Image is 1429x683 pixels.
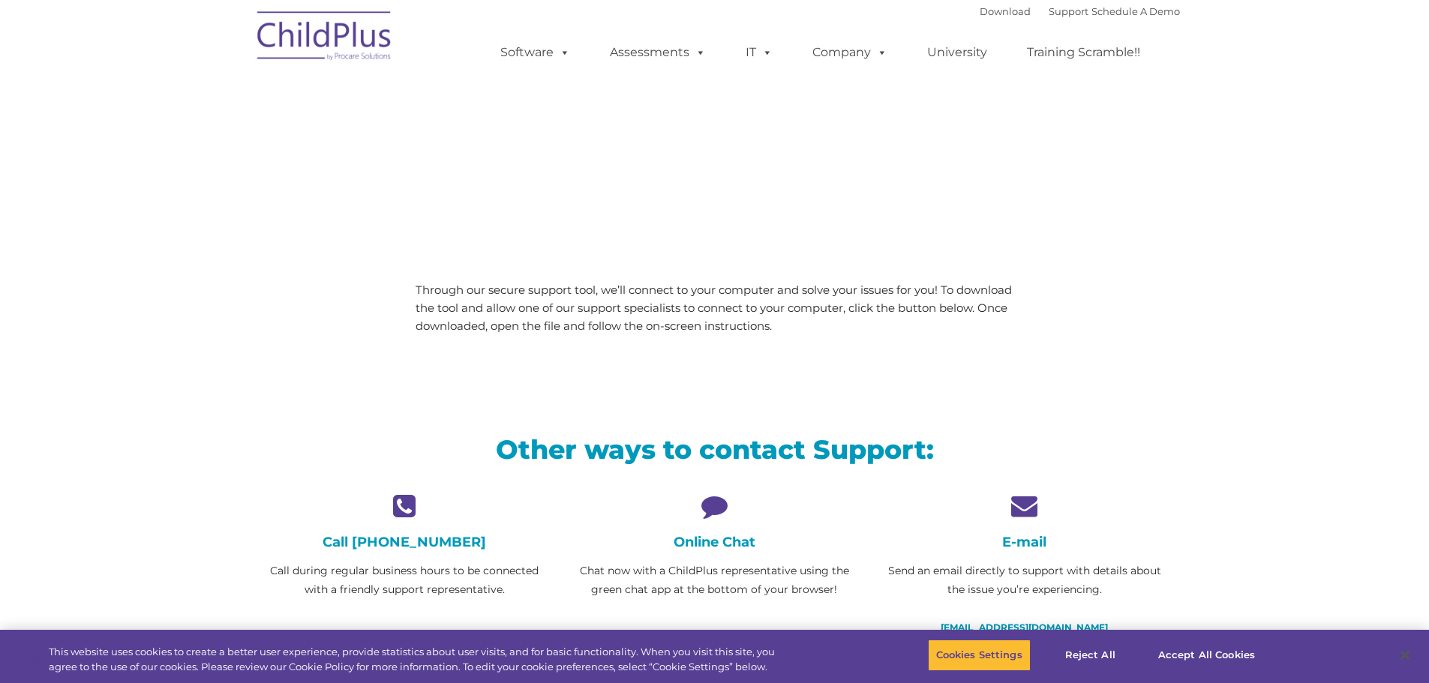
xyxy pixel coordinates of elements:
a: Assessments [595,37,721,67]
a: [EMAIL_ADDRESS][DOMAIN_NAME] [941,622,1108,633]
font: | [980,5,1180,17]
p: Call during regular business hours to be connected with a friendly support representative. [261,562,548,599]
button: Accept All Cookies [1150,640,1263,671]
button: Close [1388,639,1421,672]
h4: E-mail [881,534,1168,550]
a: Download [980,5,1031,17]
div: This website uses cookies to create a better user experience, provide statistics about user visit... [49,645,786,674]
a: Training Scramble!! [1012,37,1155,67]
button: Reject All [1043,640,1137,671]
p: Chat now with a ChildPlus representative using the green chat app at the bottom of your browser! [571,562,858,599]
span: LiveSupport with SplashTop [261,108,822,154]
h2: Other ways to contact Support: [261,433,1169,466]
p: Through our secure support tool, we’ll connect to your computer and solve your issues for you! To... [416,281,1013,335]
h4: Call [PHONE_NUMBER] [261,534,548,550]
a: IT [731,37,788,67]
a: Company [797,37,902,67]
a: Schedule A Demo [1091,5,1180,17]
a: University [912,37,1002,67]
button: Cookies Settings [928,640,1031,671]
img: ChildPlus by Procare Solutions [250,1,400,76]
a: Support [1049,5,1088,17]
p: Send an email directly to support with details about the issue you’re experiencing. [881,562,1168,599]
h4: Online Chat [571,534,858,550]
a: Software [485,37,585,67]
